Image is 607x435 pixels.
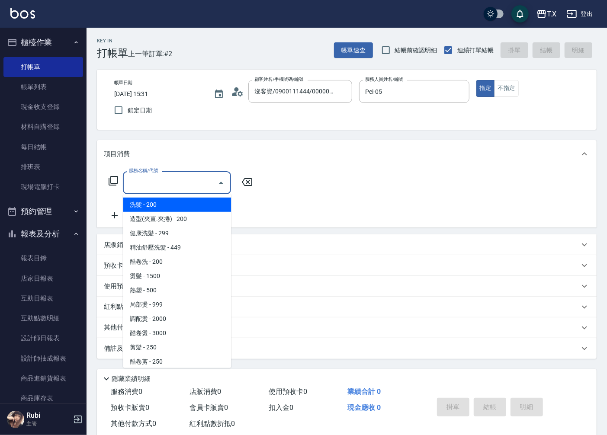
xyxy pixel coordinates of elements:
[97,234,597,255] div: 店販銷售
[123,269,231,283] span: 燙髮 - 1500
[334,42,373,58] button: 帳單速查
[97,38,128,44] h2: Key In
[10,8,35,19] img: Logo
[3,31,83,54] button: 櫃檯作業
[3,57,83,77] a: 打帳單
[190,403,228,412] span: 會員卡販賣 0
[97,317,597,338] div: 其他付款方式入金可用餘額: 0
[3,328,83,348] a: 設計師日報表
[104,240,130,249] p: 店販銷售
[97,140,597,168] div: 項目消費
[3,388,83,408] a: 商品庫存表
[123,212,231,226] span: 造型(夾直.夾捲) - 200
[104,282,136,291] p: 使用預收卡
[128,106,152,115] span: 鎖定日期
[123,326,231,340] span: 酷卷燙 - 3000
[123,297,231,312] span: 局部燙 - 999
[123,198,231,212] span: 洗髮 - 200
[26,411,71,420] h5: Rubi
[128,48,173,59] span: 上一筆訂單:#2
[123,340,231,355] span: 剪髮 - 250
[533,5,560,23] button: T.X
[104,302,194,312] p: 紅利點數
[97,47,128,59] h3: 打帳單
[114,80,132,86] label: 帳單日期
[3,117,83,137] a: 材料自購登錄
[111,387,142,396] span: 服務消費 0
[3,77,83,97] a: 帳單列表
[97,276,597,297] div: 使用預收卡
[3,349,83,368] a: 設計師抽成報表
[123,226,231,240] span: 健康洗髮 - 299
[365,76,403,83] label: 服務人員姓名/編號
[111,419,156,428] span: 其他付款方式 0
[112,374,151,384] p: 隱藏業績明細
[254,76,304,83] label: 顧客姓名/手機號碼/編號
[269,403,293,412] span: 扣入金 0
[3,177,83,197] a: 現場電腦打卡
[511,5,529,22] button: save
[123,240,231,255] span: 精油舒壓洗髮 - 449
[104,344,136,353] p: 備註及來源
[476,80,495,97] button: 指定
[111,403,149,412] span: 預收卡販賣 0
[3,97,83,117] a: 現金收支登錄
[3,200,83,223] button: 預約管理
[104,150,130,159] p: 項目消費
[3,269,83,288] a: 店家日報表
[190,419,235,428] span: 紅利點數折抵 0
[123,255,231,269] span: 酷卷洗 - 200
[123,283,231,297] span: 熱塑 - 500
[3,368,83,388] a: 商品進銷貨報表
[348,387,381,396] span: 業績合計 0
[3,223,83,245] button: 報表及分析
[3,308,83,328] a: 互助點數明細
[114,87,205,101] input: YYYY/MM/DD hh:mm
[104,261,136,270] p: 預收卡販賣
[129,167,158,174] label: 服務名稱/代號
[123,355,231,369] span: 酷卷剪 - 250
[3,157,83,177] a: 排班表
[209,84,229,105] button: Choose date, selected date is 2025-09-22
[214,176,228,190] button: Close
[395,46,437,55] span: 結帳前確認明細
[104,323,183,333] p: 其他付款方式
[269,387,307,396] span: 使用預收卡 0
[26,420,71,428] p: 主管
[123,312,231,326] span: 調配燙 - 2000
[190,387,222,396] span: 店販消費 0
[97,297,597,317] div: 紅利點數剩餘點數: 184660換算比率: 1
[3,248,83,268] a: 報表目錄
[547,9,556,19] div: T.X
[563,6,597,22] button: 登出
[7,411,24,428] img: Person
[97,255,597,276] div: 預收卡販賣
[348,403,381,412] span: 現金應收 0
[3,288,83,308] a: 互助日報表
[494,80,518,97] button: 不指定
[457,46,494,55] span: 連續打單結帳
[3,137,83,157] a: 每日結帳
[97,338,597,359] div: 備註及來源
